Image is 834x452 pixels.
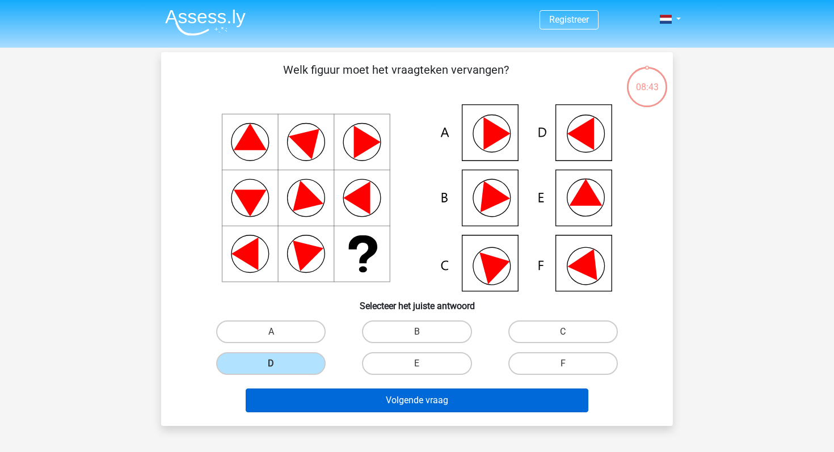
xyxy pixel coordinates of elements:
[549,14,589,25] a: Registreer
[626,66,668,94] div: 08:43
[508,352,618,375] label: F
[362,352,471,375] label: E
[216,320,326,343] label: A
[246,388,589,412] button: Volgende vraag
[165,9,246,36] img: Assessly
[362,320,471,343] label: B
[179,292,655,311] h6: Selecteer het juiste antwoord
[216,352,326,375] label: D
[179,61,612,95] p: Welk figuur moet het vraagteken vervangen?
[508,320,618,343] label: C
